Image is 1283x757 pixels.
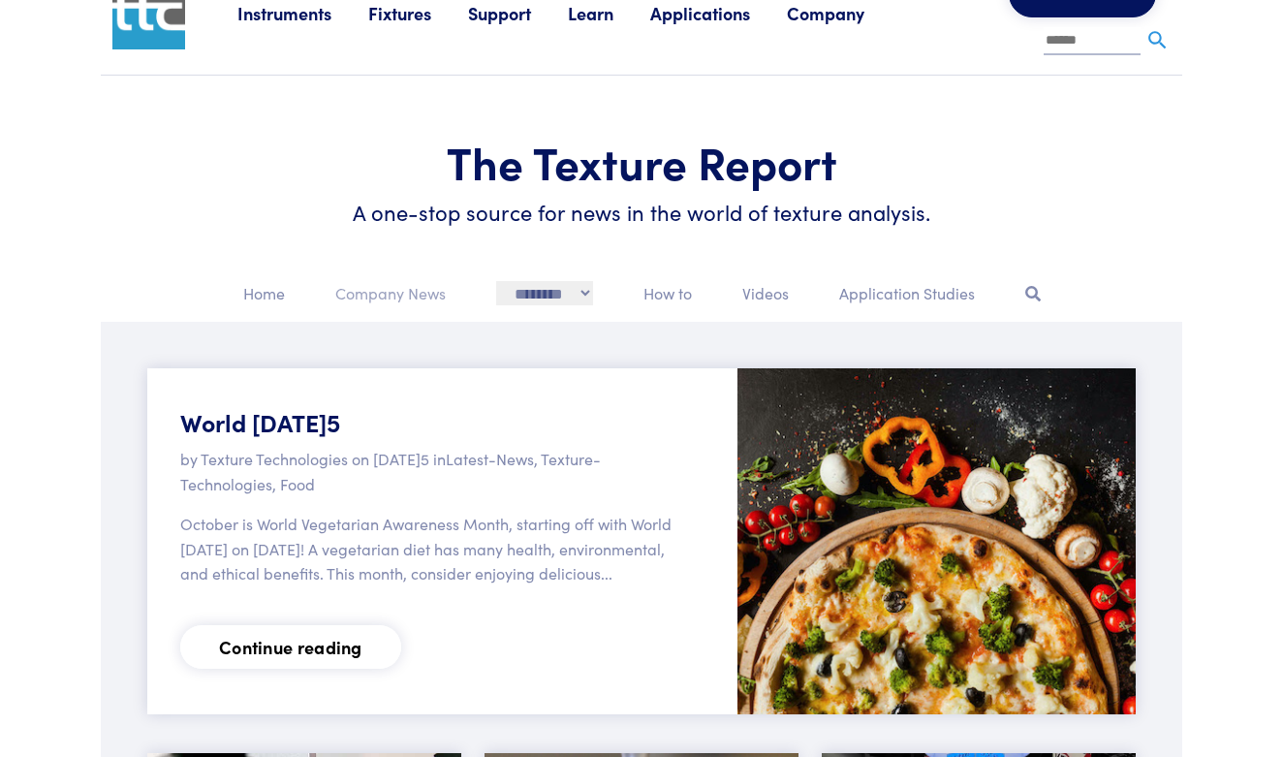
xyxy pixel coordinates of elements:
[147,198,1136,228] h6: A one-stop source for news in the world of texture analysis.
[468,1,568,25] a: Support
[568,1,650,25] a: Learn
[737,368,1136,714] img: image of pizza
[180,447,681,496] p: by Texture Technologies on [DATE]5 in
[180,625,401,669] a: Continue reading
[180,405,681,439] h5: World [DATE]5
[147,134,1136,190] h1: The Texture Report
[180,448,601,494] span: Latest-News, Texture-Technologies, Food
[787,1,901,25] a: Company
[650,1,787,25] a: Applications
[237,1,368,25] a: Instruments
[839,281,975,306] p: Application Studies
[368,1,468,25] a: Fixtures
[335,281,446,306] p: Company News
[243,281,285,306] p: Home
[643,281,692,306] p: How to
[180,512,681,586] p: October is World Vegetarian Awareness Month, starting off with World [DATE] on [DATE]! A vegetari...
[742,281,789,306] p: Videos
